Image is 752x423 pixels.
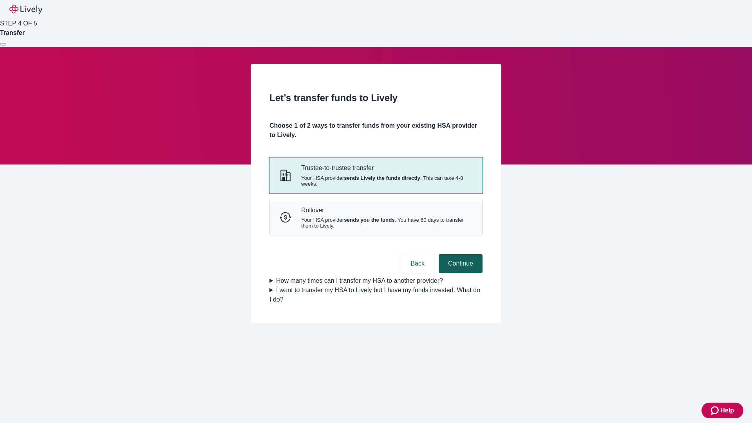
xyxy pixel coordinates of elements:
[9,5,42,14] img: Lively
[344,217,395,223] strong: sends you the funds
[270,200,482,235] button: RolloverRolloverYour HSA providersends you the funds. You have 60 days to transfer them to Lively.
[701,403,743,418] button: Zendesk support iconHelp
[401,254,434,273] button: Back
[301,164,473,172] p: Trustee-to-trustee transfer
[439,254,483,273] button: Continue
[269,91,483,105] h2: Let’s transfer funds to Lively
[301,175,473,187] span: Your HSA provider . This can take 4-8 weeks.
[720,406,734,415] span: Help
[269,121,483,140] h4: Choose 1 of 2 ways to transfer funds from your existing HSA provider to Lively.
[270,158,482,193] button: Trustee-to-trusteeTrustee-to-trustee transferYour HSA providersends Lively the funds directly. Th...
[344,175,420,181] strong: sends Lively the funds directly
[269,276,483,286] summary: How many times can I transfer my HSA to another provider?
[279,169,292,182] svg: Trustee-to-trustee
[279,211,292,224] svg: Rollover
[301,217,473,229] span: Your HSA provider . You have 60 days to transfer them to Lively.
[269,286,483,304] summary: I want to transfer my HSA to Lively but I have my funds invested. What do I do?
[301,206,473,214] p: Rollover
[711,406,720,415] svg: Zendesk support icon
